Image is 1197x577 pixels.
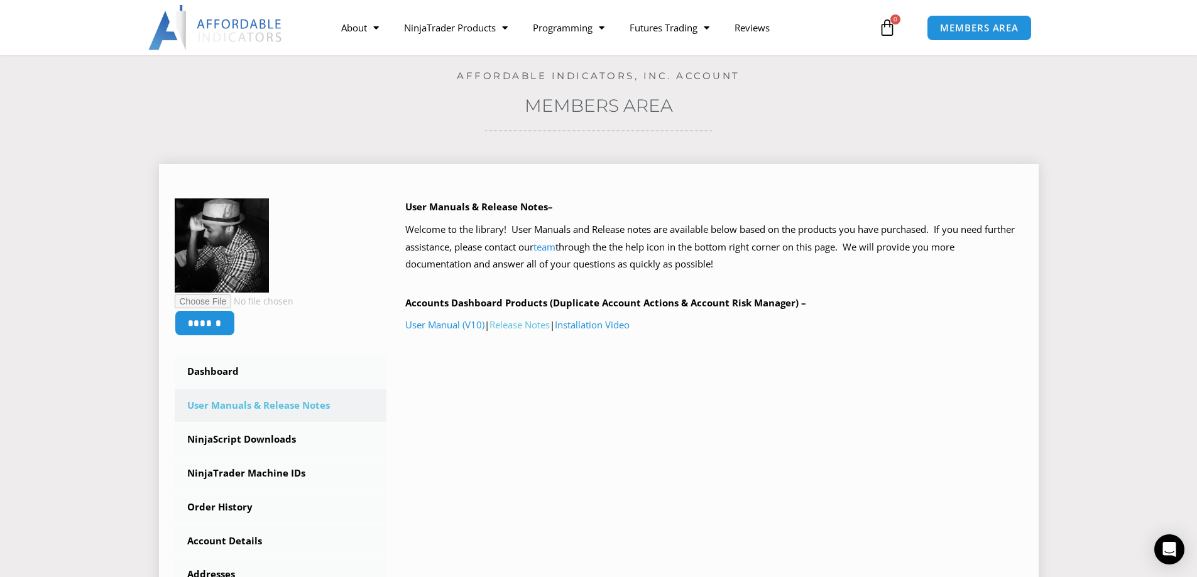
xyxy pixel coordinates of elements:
[405,200,553,213] b: User Manuals & Release Notes–
[405,221,1023,274] p: Welcome to the library! User Manuals and Release notes are available below based on the products ...
[329,13,391,42] a: About
[617,13,722,42] a: Futures Trading
[175,457,387,490] a: NinjaTrader Machine IDs
[525,95,673,116] a: Members Area
[175,389,387,422] a: User Manuals & Release Notes
[329,13,875,42] nav: Menu
[175,355,387,388] a: Dashboard
[405,318,484,331] a: User Manual (V10)
[520,13,617,42] a: Programming
[405,316,1023,334] p: | |
[860,9,915,46] a: 0
[175,423,387,456] a: NinjaScript Downloads
[890,14,900,24] span: 0
[175,525,387,558] a: Account Details
[722,13,782,42] a: Reviews
[457,70,740,82] a: Affordable Indicators, Inc. Account
[489,318,550,331] a: Release Notes
[927,15,1032,41] a: MEMBERS AREA
[148,5,283,50] img: LogoAI | Affordable Indicators – NinjaTrader
[940,23,1019,33] span: MEMBERS AREA
[175,491,387,524] a: Order History
[391,13,520,42] a: NinjaTrader Products
[1154,534,1184,564] div: Open Intercom Messenger
[533,240,555,253] a: team
[555,318,630,331] a: Installation Video
[405,296,806,309] b: Accounts Dashboard Products (Duplicate Account Actions & Account Risk Manager) –
[175,198,269,293] img: f7112a51e0fcf315e3b4805ca5cae9f1b1f9dec36e4fe1df20c367b4deae0ed4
